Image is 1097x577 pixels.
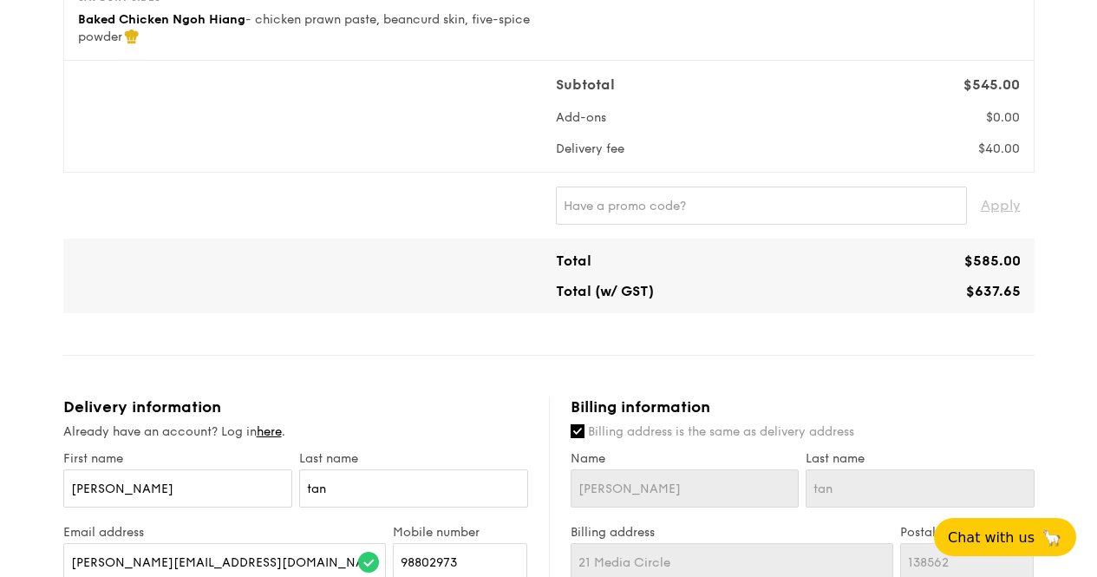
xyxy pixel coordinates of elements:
[934,518,1076,556] button: Chat with us🦙
[964,252,1021,269] span: $585.00
[556,110,606,125] span: Add-ons
[588,424,854,439] span: Billing address is the same as delivery address
[63,525,387,540] label: Email address
[358,552,379,573] img: icon-success.f839ccf9.svg
[299,451,528,466] label: Last name
[556,141,624,156] span: Delivery fee
[806,451,1035,466] label: Last name
[63,397,221,416] span: Delivery information
[571,451,800,466] label: Name
[966,283,1021,299] span: $637.65
[948,529,1035,546] span: Chat with us
[900,525,1035,540] label: Postal code
[556,283,654,299] span: Total (w/ GST)
[571,424,584,438] input: Billing address is the same as delivery address
[981,187,1021,225] span: Apply
[78,12,245,27] span: Baked Chicken Ngoh Hiang
[978,141,1020,156] span: $40.00
[556,187,967,225] input: Have a promo code?
[963,76,1020,93] span: $545.00
[63,451,292,466] label: First name
[257,424,282,439] a: here
[556,76,615,93] span: Subtotal
[393,525,527,540] label: Mobile number
[78,12,530,44] span: - chicken prawn paste, beancurd skin, five-spice powder
[124,29,140,44] img: icon-chef-hat.a58ddaea.svg
[556,252,591,269] span: Total
[571,397,710,416] span: Billing information
[571,525,893,540] label: Billing address
[1041,528,1062,547] span: 🦙
[63,423,528,441] div: Already have an account? Log in .
[986,110,1020,125] span: $0.00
